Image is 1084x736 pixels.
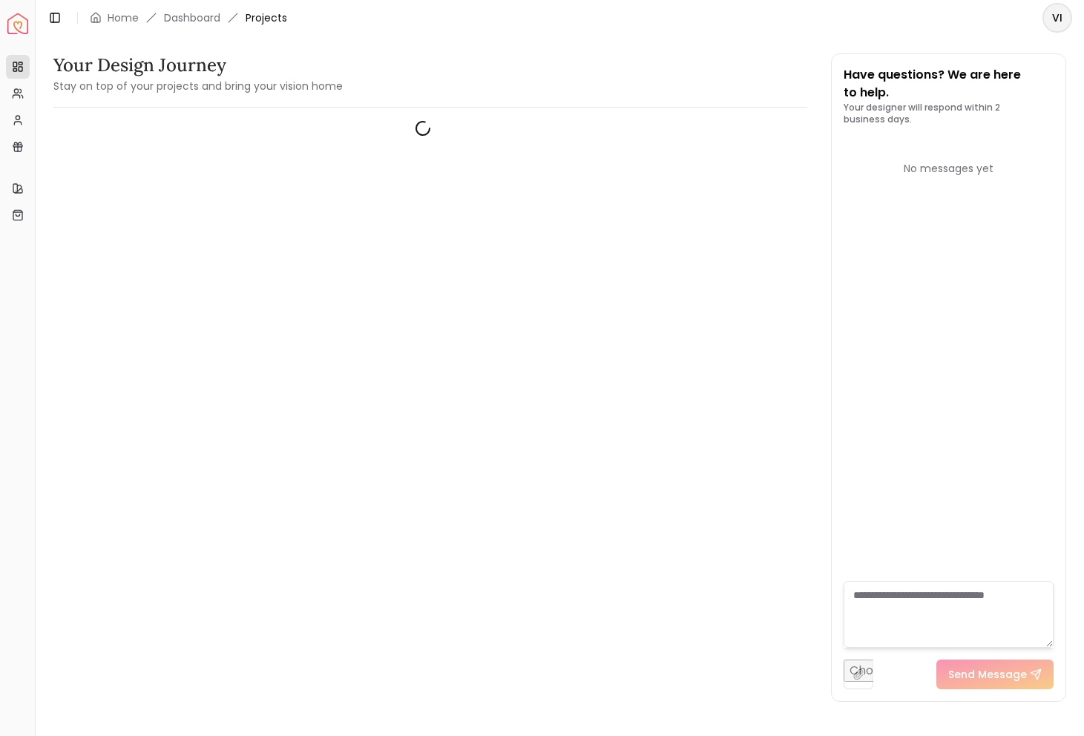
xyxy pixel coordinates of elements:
h3: Your Design Journey [53,53,343,77]
small: Stay on top of your projects and bring your vision home [53,79,343,93]
span: VI [1044,4,1071,31]
span: Projects [246,10,287,25]
a: Spacejoy [7,13,28,34]
button: VI [1042,3,1072,33]
div: No messages yet [844,161,1054,176]
p: Your designer will respond within 2 business days. [844,102,1054,125]
p: Have questions? We are here to help. [844,66,1054,102]
nav: breadcrumb [90,10,287,25]
a: Home [108,10,139,25]
img: Spacejoy Logo [7,13,28,34]
a: Dashboard [164,10,220,25]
